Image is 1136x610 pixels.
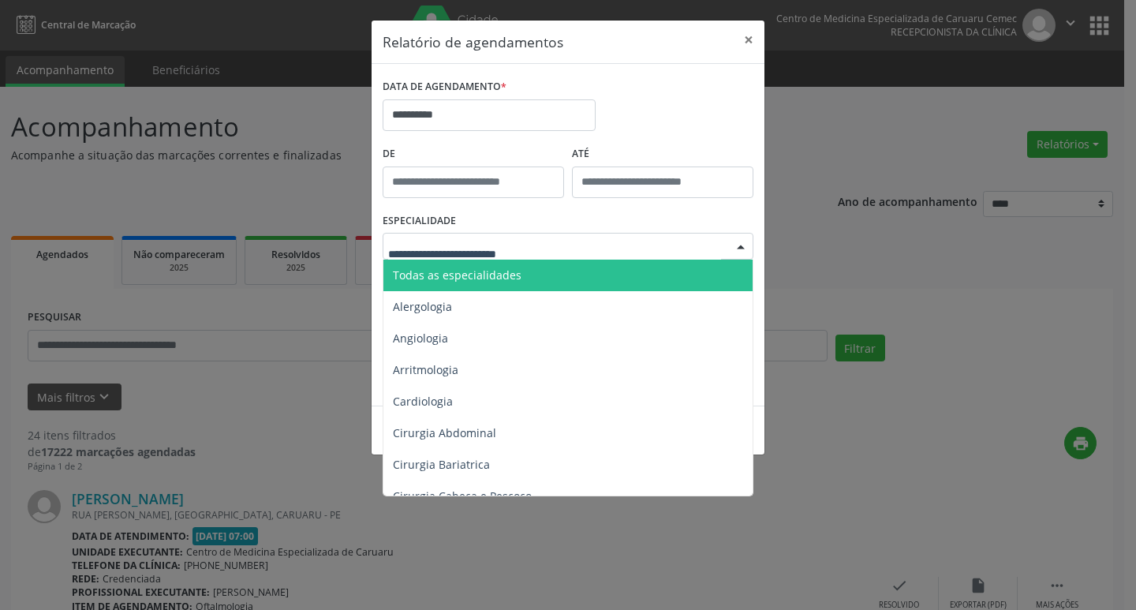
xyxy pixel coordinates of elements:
span: Cirurgia Bariatrica [393,457,490,472]
span: Alergologia [393,299,452,314]
label: ATÉ [572,142,753,167]
span: Arritmologia [393,362,458,377]
span: Angiologia [393,331,448,346]
h5: Relatório de agendamentos [383,32,563,52]
label: ESPECIALIDADE [383,209,456,234]
label: De [383,142,564,167]
span: Todas as especialidades [393,268,521,283]
span: Cirurgia Abdominal [393,425,496,440]
span: Cirurgia Cabeça e Pescoço [393,488,532,503]
span: Cardiologia [393,394,453,409]
button: Close [733,21,764,59]
label: DATA DE AGENDAMENTO [383,75,506,99]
